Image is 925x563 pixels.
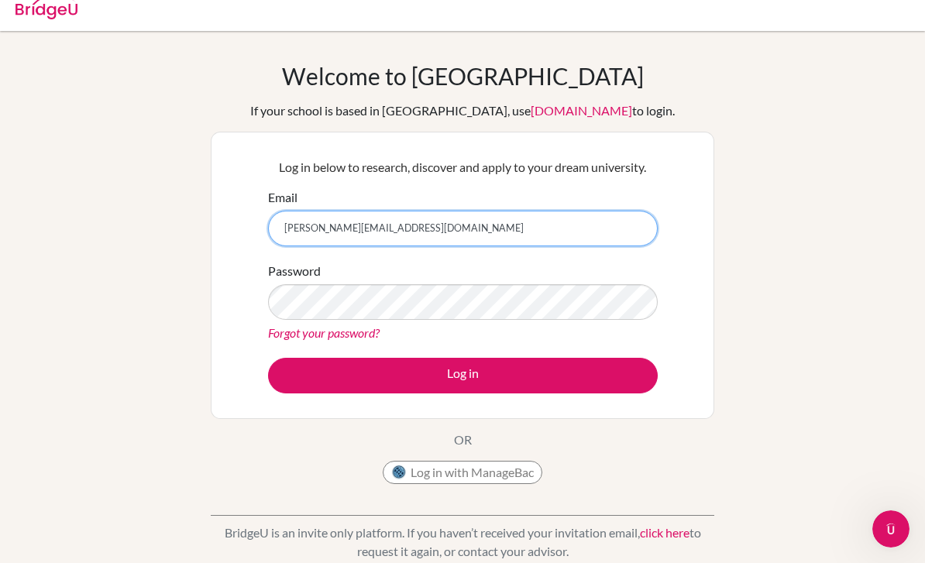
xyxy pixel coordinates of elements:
[211,524,714,561] p: BridgeU is an invite only platform. If you haven’t received your invitation email, to request it ...
[640,525,689,540] a: click here
[872,510,910,548] iframe: Intercom live chat
[250,101,675,120] div: If your school is based in [GEOGRAPHIC_DATA], use to login.
[268,262,321,280] label: Password
[268,188,297,207] label: Email
[268,325,380,340] a: Forgot your password?
[454,431,472,449] p: OR
[268,358,658,393] button: Log in
[268,158,658,177] p: Log in below to research, discover and apply to your dream university.
[531,103,632,118] a: [DOMAIN_NAME]
[282,62,644,90] h1: Welcome to [GEOGRAPHIC_DATA]
[383,461,542,484] button: Log in with ManageBac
